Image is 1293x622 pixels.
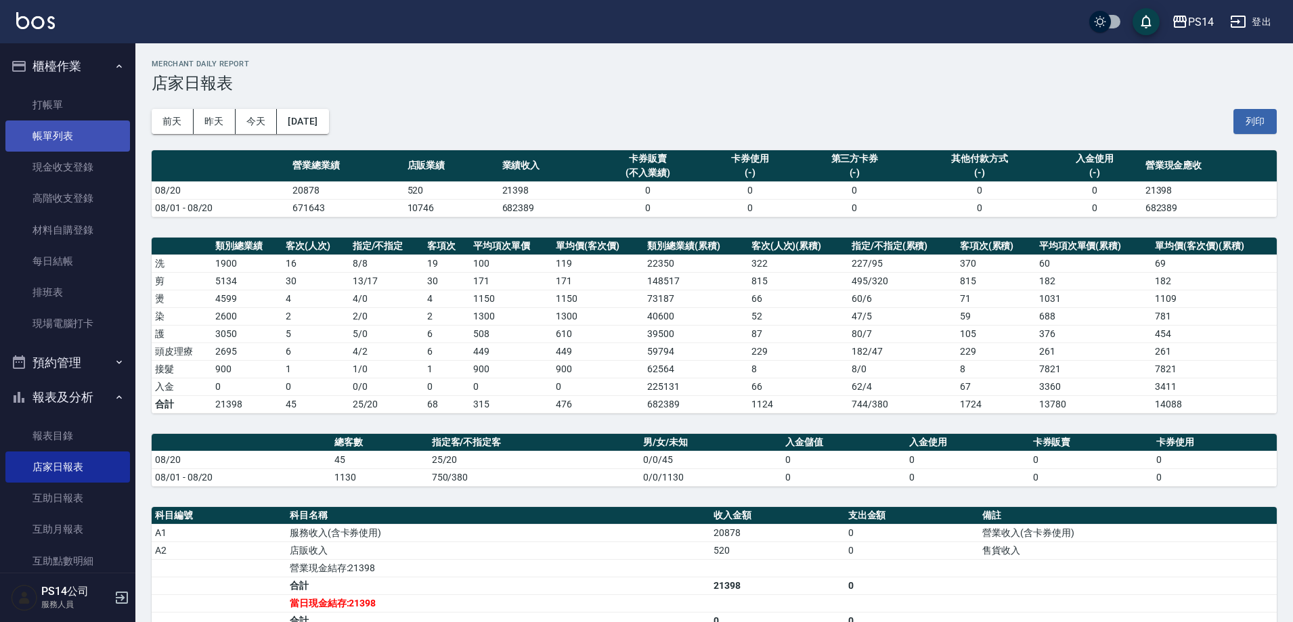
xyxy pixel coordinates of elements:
td: 0/0/1130 [640,468,782,486]
td: 25/20 [349,395,424,413]
td: 73187 [644,290,747,307]
td: 449 [470,342,552,360]
th: 業績收入 [499,150,594,182]
td: 1031 [1036,290,1152,307]
td: 0 [797,199,913,217]
button: 櫃檯作業 [5,49,130,84]
td: 10746 [404,199,499,217]
td: 1900 [212,254,282,272]
a: 高階收支登錄 [5,183,130,214]
div: 第三方卡券 [801,152,909,166]
th: 科目編號 [152,507,286,525]
td: 171 [552,272,644,290]
td: 0 [906,468,1030,486]
td: 8 / 0 [848,360,957,378]
th: 卡券販賣 [1030,434,1154,451]
td: 47 / 5 [848,307,957,325]
td: 62564 [644,360,747,378]
td: 744/380 [848,395,957,413]
td: 4 / 2 [349,342,424,360]
td: 171 [470,272,552,290]
td: 染 [152,307,212,325]
table: a dense table [152,238,1277,414]
td: 688 [1036,307,1152,325]
td: 1109 [1152,290,1277,307]
td: 21398 [212,395,282,413]
a: 現場電腦打卡 [5,308,130,339]
th: 入金儲值 [782,434,906,451]
td: 0 [845,577,980,594]
td: 6 [424,342,470,360]
td: 護 [152,325,212,342]
div: (-) [801,166,909,180]
th: 營業現金應收 [1142,150,1277,182]
td: 454 [1152,325,1277,342]
td: 0 [912,199,1047,217]
td: 0 [912,181,1047,199]
td: 0 [1030,451,1154,468]
td: 合計 [286,577,710,594]
td: 1150 [552,290,644,307]
td: 225131 [644,378,747,395]
td: 7821 [1036,360,1152,378]
div: PS14 [1188,14,1214,30]
td: 67 [957,378,1036,395]
th: 類別總業績 [212,238,282,255]
th: 單均價(客次價) [552,238,644,255]
td: 6 [424,325,470,342]
td: 1300 [552,307,644,325]
button: [DATE] [277,109,328,134]
td: 68 [424,395,470,413]
h3: 店家日報表 [152,74,1277,93]
td: 105 [957,325,1036,342]
button: 前天 [152,109,194,134]
td: 119 [552,254,644,272]
td: 2 [282,307,349,325]
td: 59 [957,307,1036,325]
th: 指定/不指定(累積) [848,238,957,255]
th: 營業總業績 [289,150,404,182]
td: 520 [404,181,499,199]
td: 45 [331,451,429,468]
td: 8 [957,360,1036,378]
td: 0 [845,524,980,541]
td: 當日現金結存:21398 [286,594,710,612]
td: 0 [424,378,470,395]
td: 52 [748,307,848,325]
th: 指定/不指定 [349,238,424,255]
td: 750/380 [429,468,640,486]
td: 08/20 [152,181,289,199]
td: 營業收入(含卡券使用) [979,524,1277,541]
th: 單均價(客次價)(累積) [1152,238,1277,255]
td: 900 [470,360,552,378]
td: 1150 [470,290,552,307]
td: 16 [282,254,349,272]
td: 08/01 - 08/20 [152,199,289,217]
td: 2695 [212,342,282,360]
th: 總客數 [331,434,429,451]
td: 60 / 6 [848,290,957,307]
td: 21398 [1142,181,1277,199]
td: 682389 [644,395,747,413]
td: 322 [748,254,848,272]
td: 洗 [152,254,212,272]
td: 5134 [212,272,282,290]
td: 6 [282,342,349,360]
td: 0 [552,378,644,395]
td: 13 / 17 [349,272,424,290]
th: 入金使用 [906,434,1030,451]
td: 3411 [1152,378,1277,395]
th: 客次(人次) [282,238,349,255]
td: 520 [710,541,845,559]
p: 服務人員 [41,598,110,610]
div: 卡券使用 [706,152,794,166]
button: 預約管理 [5,345,130,380]
td: 261 [1152,342,1277,360]
th: 客項次(累積) [957,238,1036,255]
a: 互助點數明細 [5,546,130,577]
td: 售貨收入 [979,541,1277,559]
td: 476 [552,395,644,413]
td: 20878 [289,181,404,199]
td: 21398 [710,577,845,594]
td: 4599 [212,290,282,307]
